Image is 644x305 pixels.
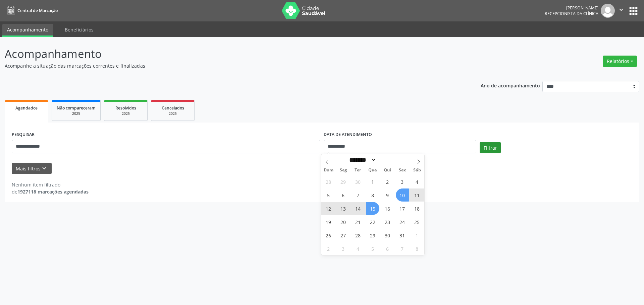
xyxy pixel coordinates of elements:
button: Relatórios [603,56,637,67]
span: Outubro 1, 2025 [366,175,379,188]
div: 2025 [109,111,143,116]
span: Outubro 2, 2025 [381,175,394,188]
span: Outubro 20, 2025 [337,215,350,228]
p: Acompanhamento [5,46,449,62]
div: 2025 [156,111,190,116]
span: Outubro 27, 2025 [337,229,350,242]
label: PESQUISAR [12,130,35,140]
span: Novembro 1, 2025 [411,229,424,242]
span: Outubro 22, 2025 [366,215,379,228]
span: Novembro 8, 2025 [411,242,424,255]
a: Acompanhamento [2,24,53,37]
span: Setembro 29, 2025 [337,175,350,188]
span: Outubro 31, 2025 [396,229,409,242]
span: Outubro 15, 2025 [366,202,379,215]
span: Outubro 6, 2025 [337,188,350,202]
span: Outubro 10, 2025 [396,188,409,202]
span: Setembro 28, 2025 [322,175,335,188]
span: Agendados [15,105,38,111]
span: Ter [351,168,365,172]
span: Novembro 2, 2025 [322,242,335,255]
span: Novembro 3, 2025 [337,242,350,255]
button: Mais filtroskeyboard_arrow_down [12,163,52,174]
span: Qui [380,168,395,172]
a: Beneficiários [60,24,98,35]
p: Acompanhe a situação das marcações correntes e finalizadas [5,62,449,69]
span: Outubro 12, 2025 [322,202,335,215]
span: Outubro 4, 2025 [411,175,424,188]
button:  [615,4,628,18]
span: Cancelados [162,105,184,111]
span: Outubro 19, 2025 [322,215,335,228]
label: DATA DE ATENDIMENTO [324,130,372,140]
span: Outubro 11, 2025 [411,188,424,202]
i: keyboard_arrow_down [41,165,48,172]
span: Outubro 30, 2025 [381,229,394,242]
span: Não compareceram [57,105,96,111]
div: [PERSON_NAME] [545,5,598,11]
img: img [601,4,615,18]
span: Outubro 25, 2025 [411,215,424,228]
span: Outubro 16, 2025 [381,202,394,215]
span: Recepcionista da clínica [545,11,598,16]
button: Filtrar [480,142,501,153]
span: Outubro 3, 2025 [396,175,409,188]
span: Novembro 6, 2025 [381,242,394,255]
p: Ano de acompanhamento [481,81,540,89]
span: Outubro 28, 2025 [352,229,365,242]
span: Outubro 26, 2025 [322,229,335,242]
span: Setembro 30, 2025 [352,175,365,188]
div: de [12,188,89,195]
div: 2025 [57,111,96,116]
span: Outubro 7, 2025 [352,188,365,202]
i:  [618,6,625,13]
span: Outubro 5, 2025 [322,188,335,202]
span: Qua [365,168,380,172]
span: Outubro 24, 2025 [396,215,409,228]
span: Novembro 5, 2025 [366,242,379,255]
span: Outubro 23, 2025 [381,215,394,228]
span: Central de Marcação [17,8,58,13]
span: Dom [321,168,336,172]
strong: 1927118 marcações agendadas [17,188,89,195]
span: Novembro 4, 2025 [352,242,365,255]
input: Year [376,156,398,163]
a: Central de Marcação [5,5,58,16]
span: Outubro 9, 2025 [381,188,394,202]
span: Outubro 8, 2025 [366,188,379,202]
span: Novembro 7, 2025 [396,242,409,255]
span: Outubro 17, 2025 [396,202,409,215]
span: Outubro 18, 2025 [411,202,424,215]
span: Resolvidos [115,105,136,111]
select: Month [347,156,377,163]
span: Outubro 21, 2025 [352,215,365,228]
span: Outubro 13, 2025 [337,202,350,215]
span: Sex [395,168,410,172]
span: Sáb [410,168,424,172]
span: Outubro 29, 2025 [366,229,379,242]
button: apps [628,5,639,17]
span: Seg [336,168,351,172]
span: Outubro 14, 2025 [352,202,365,215]
div: Nenhum item filtrado [12,181,89,188]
